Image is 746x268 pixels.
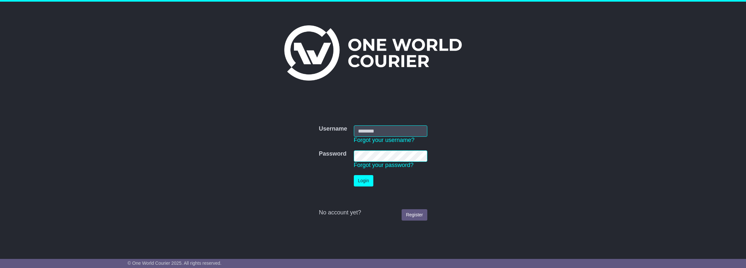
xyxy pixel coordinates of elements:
a: Forgot your password? [354,162,414,168]
img: One World [284,25,462,81]
a: Forgot your username? [354,137,415,143]
div: No account yet? [319,209,427,216]
span: © One World Courier 2025. All rights reserved. [127,261,221,266]
label: Password [319,150,346,158]
label: Username [319,125,347,133]
button: Login [354,175,373,186]
a: Register [402,209,427,221]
